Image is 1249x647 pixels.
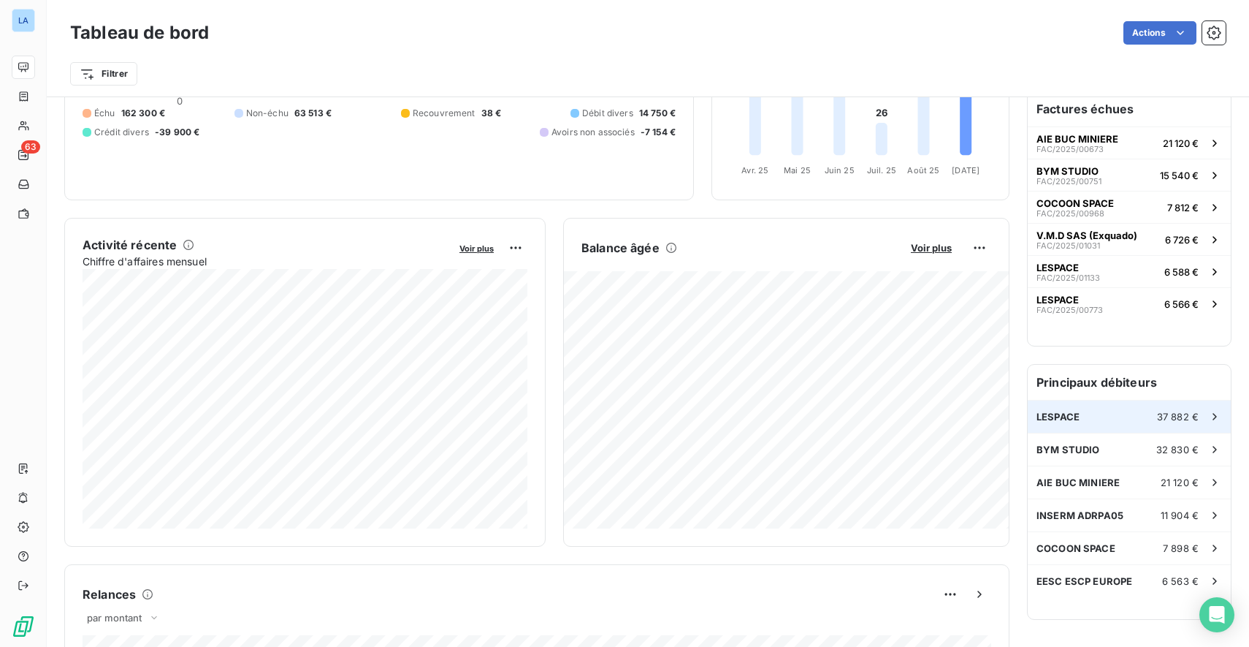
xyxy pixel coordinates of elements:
span: par montant [87,612,142,624]
span: BYM STUDIO [1036,165,1099,177]
span: 63 513 € [294,107,332,120]
span: 37 882 € [1157,411,1199,423]
span: 21 120 € [1163,137,1199,149]
span: FAC/2025/01133 [1036,273,1100,282]
span: 11 904 € [1161,510,1199,521]
span: -7 154 € [641,126,676,139]
span: 7 898 € [1163,542,1199,554]
span: Chiffre d'affaires mensuel [83,254,449,269]
button: COCOON SPACEFAC/2025/009687 812 € [1028,191,1231,223]
span: 14 750 € [639,107,676,120]
span: Voir plus [459,243,494,254]
span: FAC/2025/00673 [1036,145,1104,154]
h6: Principaux débiteurs [1028,365,1231,400]
button: Voir plus [455,241,498,254]
button: AIE BUC MINIEREFAC/2025/0067321 120 € [1028,126,1231,159]
span: FAC/2025/00773 [1036,306,1103,314]
img: Logo LeanPay [12,615,35,638]
span: INSERM ADRPA05 [1036,510,1123,521]
span: Recouvrement [413,107,475,120]
h6: Factures échues [1028,91,1231,126]
span: Avoirs non associés [551,126,635,139]
button: Filtrer [70,62,137,86]
span: BYM STUDIO [1036,444,1100,455]
h6: Balance âgée [581,239,660,257]
span: 162 300 € [121,107,165,120]
span: 38 € [481,107,502,120]
button: BYM STUDIOFAC/2025/0075115 540 € [1028,159,1231,191]
span: LESPACE [1036,294,1079,306]
span: 6 726 € [1165,234,1199,246]
span: 63 [21,140,40,154]
span: 7 812 € [1167,202,1199,213]
button: LESPACEFAC/2025/007736 566 € [1028,287,1231,319]
span: COCOON SPACE [1036,542,1115,554]
span: Débit divers [582,107,633,120]
span: FAC/2025/00751 [1036,177,1101,186]
span: 0 [177,95,183,107]
span: LESPACE [1036,262,1079,273]
span: FAC/2025/01031 [1036,241,1100,250]
span: V.M.D SAS (Exquado) [1036,230,1137,241]
tspan: Juin 25 [825,165,855,175]
span: AIE BUC MINIERE [1036,133,1118,145]
span: EESC ESCP EUROPE [1036,575,1132,587]
button: LESPACEFAC/2025/011336 588 € [1028,255,1231,287]
span: 6 563 € [1162,575,1199,587]
span: Échu [94,107,115,120]
tspan: [DATE] [952,165,979,175]
span: -39 900 € [155,126,199,139]
button: Actions [1123,21,1196,45]
h6: Activité récente [83,236,177,254]
h6: Relances [83,586,136,603]
h3: Tableau de bord [70,20,209,46]
tspan: Mai 25 [784,165,811,175]
span: LESPACE [1036,411,1080,423]
span: COCOON SPACE [1036,197,1114,209]
span: 15 540 € [1160,170,1199,181]
tspan: Juil. 25 [867,165,896,175]
tspan: Avr. 25 [741,165,768,175]
div: Open Intercom Messenger [1199,597,1234,632]
div: LA [12,9,35,32]
span: Non-échu [246,107,289,120]
span: 6 566 € [1164,298,1199,310]
tspan: Août 25 [907,165,939,175]
span: 21 120 € [1161,477,1199,488]
button: V.M.D SAS (Exquado)FAC/2025/010316 726 € [1028,223,1231,255]
span: AIE BUC MINIERE [1036,477,1120,488]
span: Voir plus [911,242,952,254]
span: 32 830 € [1156,444,1199,455]
span: 6 588 € [1164,266,1199,278]
button: Voir plus [906,241,956,254]
span: FAC/2025/00968 [1036,209,1104,218]
span: Crédit divers [94,126,149,139]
